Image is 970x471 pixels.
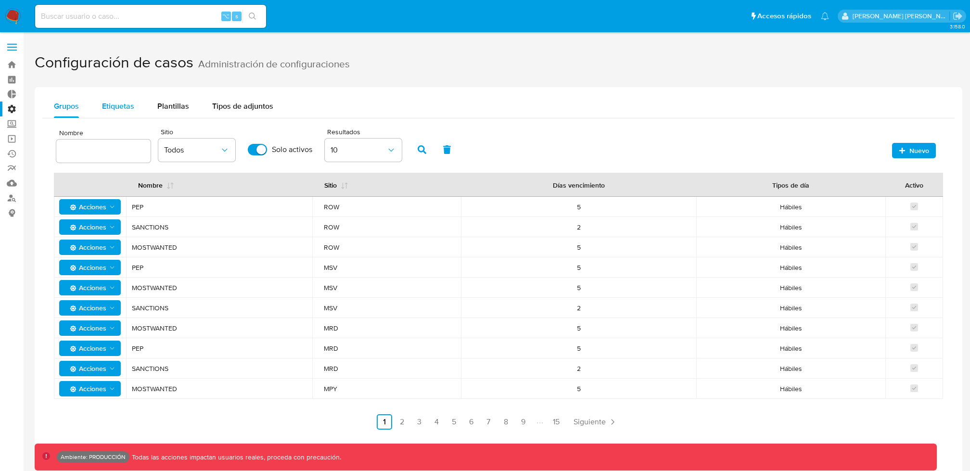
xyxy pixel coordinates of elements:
[129,453,341,462] p: Todas las acciones impactan usuarios reales, proceda con precaución.
[953,11,963,21] a: Salir
[61,455,126,459] p: Ambiente: PRODUCCIÓN
[222,12,230,21] span: ⌥
[821,12,829,20] a: Notificaciones
[242,10,262,23] button: search-icon
[853,12,950,21] p: jarvi.zambrano@mercadolibre.com.co
[757,11,811,21] span: Accesos rápidos
[235,12,238,21] span: s
[35,10,266,23] input: Buscar usuario o caso...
